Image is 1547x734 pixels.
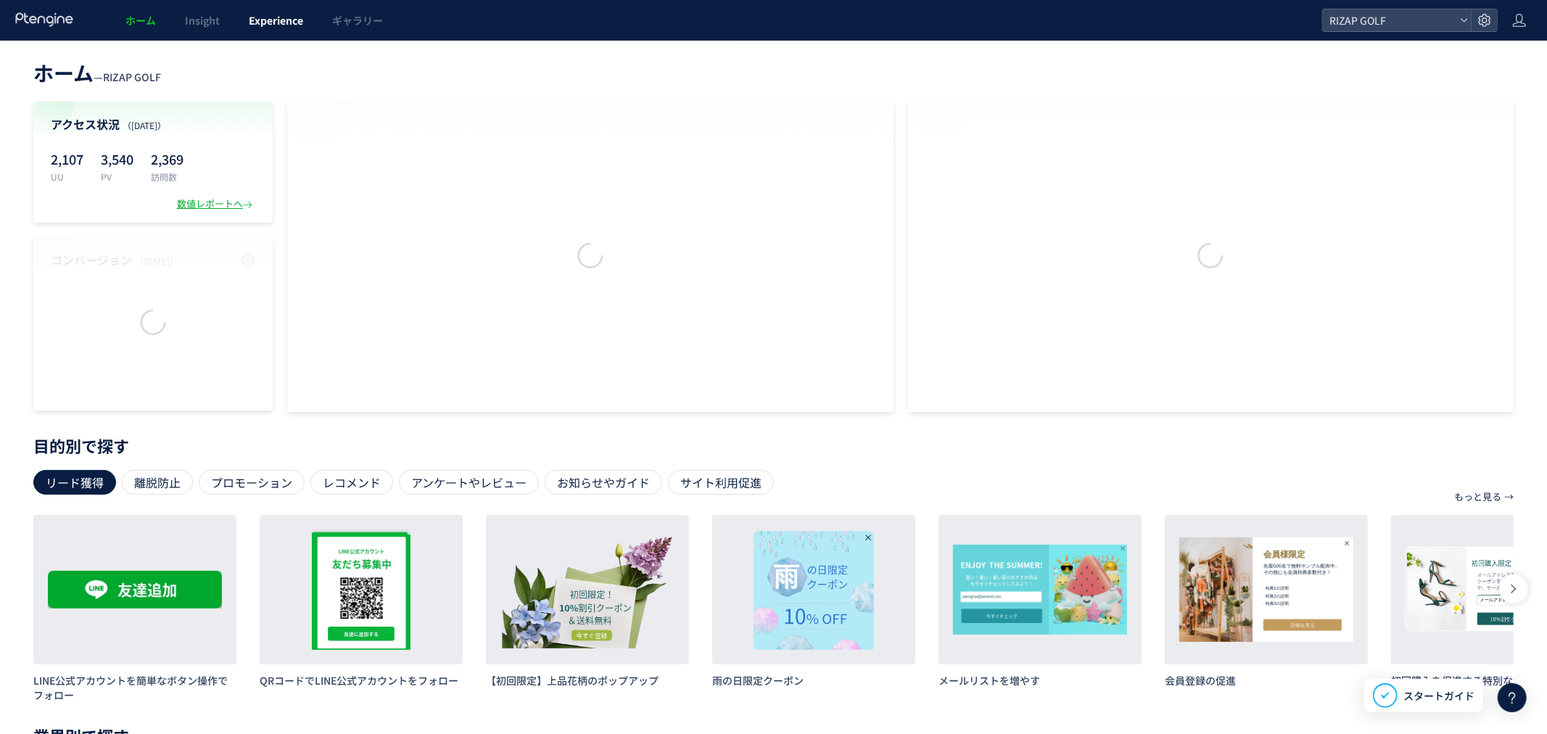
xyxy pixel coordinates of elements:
div: 数値レポートへ [177,197,255,211]
h4: アクセス状況 [51,116,255,133]
span: ホーム [125,13,156,28]
h3: LINE公式アカウントを簡単なボタン操作でフォロー [33,673,236,702]
div: サイト利用促進 [668,470,774,495]
div: アンケートやレビュー [399,470,539,495]
span: ホーム [33,58,94,87]
h3: 【初回限定】上品花柄のポップアップ [486,673,689,688]
div: お知らせやガイド [545,470,662,495]
div: プロモーション [199,470,305,495]
p: PV [101,170,133,183]
p: UU [51,170,83,183]
span: （[DATE]） [123,119,166,131]
span: Experience [249,13,303,28]
div: — [33,58,161,87]
span: Insight [185,13,220,28]
span: ギャラリー [332,13,383,28]
span: RIZAP GOLF [1325,9,1454,31]
p: 2,369 [151,147,183,170]
span: スタートガイド [1403,688,1474,704]
span: RIZAP GOLF [103,70,161,84]
h3: メールリストを増やす [938,673,1142,688]
p: 目的別で探す [33,441,1514,450]
div: リード獲得 [33,470,116,495]
h3: QRコードでLINE公式アカウントをフォロー [260,673,463,688]
p: 3,540 [101,147,133,170]
h3: 雨の日限定クーポン [712,673,915,688]
p: 2,107 [51,147,83,170]
p: もっと見る [1454,484,1501,509]
div: 離脱防止 [122,470,193,495]
p: 訪問数 [151,170,183,183]
div: レコメンド [310,470,393,495]
p: → [1504,484,1514,509]
h3: 会員登録の促進 [1165,673,1368,688]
